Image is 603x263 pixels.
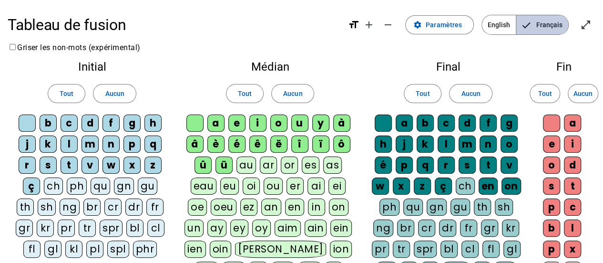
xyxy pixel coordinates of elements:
div: en [479,178,498,195]
div: q [144,136,162,153]
div: cr [418,220,435,237]
div: ez [240,199,257,216]
div: cr [104,199,122,216]
div: d [564,157,581,174]
mat-icon: settings [413,21,422,29]
div: c [61,115,78,132]
div: ai [307,178,325,195]
div: ë [270,136,287,153]
span: Aucun [461,88,480,99]
div: ü [215,157,233,174]
div: br [397,220,414,237]
div: er [286,178,304,195]
div: ô [333,136,350,153]
div: o [501,136,518,153]
div: m [459,136,476,153]
div: cl [461,241,479,258]
div: phr [133,241,157,258]
div: l [61,136,78,153]
div: tr [393,241,410,258]
div: spr [100,220,123,237]
div: f [102,115,120,132]
div: or [281,157,298,174]
div: ï [312,136,329,153]
div: f [480,115,497,132]
div: es [302,157,319,174]
div: o [270,115,287,132]
div: x [123,157,141,174]
span: Tout [238,88,252,99]
h2: Fin [540,61,588,73]
div: m [82,136,99,153]
div: ç [23,178,40,195]
h2: Initial [15,61,169,73]
div: en [285,199,304,216]
div: eu [220,178,239,195]
div: on [501,178,521,195]
div: ç [435,178,452,195]
span: Français [516,15,568,34]
div: p [123,136,141,153]
h2: Final [371,61,525,73]
div: un [184,220,204,237]
div: ou [264,178,283,195]
div: oy [252,220,271,237]
div: t [564,178,581,195]
div: br [83,199,101,216]
div: x [564,241,581,258]
div: pr [372,241,389,258]
div: fl [23,241,41,258]
h2: Médian [184,61,356,73]
span: Aucun [283,88,302,99]
div: ion [330,241,352,258]
div: d [82,115,99,132]
mat-icon: open_in_full [580,19,592,31]
span: Tout [416,88,429,99]
div: p [396,157,413,174]
div: g [501,115,518,132]
div: ar [260,157,277,174]
div: ch [44,178,63,195]
div: oi [243,178,260,195]
div: o [543,157,560,174]
div: s [459,157,476,174]
div: g [123,115,141,132]
div: s [543,178,560,195]
div: pl [86,241,103,258]
div: z [144,157,162,174]
button: Tout [48,84,85,103]
div: ch [456,178,475,195]
h1: Tableau de fusion [8,10,340,40]
div: x [393,178,410,195]
div: oe [188,199,207,216]
div: ay [207,220,226,237]
input: Griser les non-mots (expérimental) [10,44,16,50]
div: v [82,157,99,174]
div: ain [305,220,327,237]
div: oin [210,241,232,258]
span: Tout [60,88,73,99]
div: p [543,241,560,258]
div: l [438,136,455,153]
div: ien [184,241,206,258]
mat-icon: add [363,19,375,31]
div: e [543,136,560,153]
div: r [19,157,36,174]
div: z [414,178,431,195]
div: ey [230,220,248,237]
span: Aucun [105,88,124,99]
div: b [40,115,57,132]
button: Aucun [93,84,136,103]
div: dr [125,199,143,216]
div: kr [37,220,54,237]
div: r [438,157,455,174]
button: Aucun [568,84,598,103]
div: fr [146,199,164,216]
div: j [19,136,36,153]
div: ê [249,136,266,153]
button: Augmenter la taille de la police [359,15,378,34]
div: e [228,115,245,132]
button: Paramètres [405,15,474,34]
div: kr [502,220,519,237]
div: kl [65,241,82,258]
